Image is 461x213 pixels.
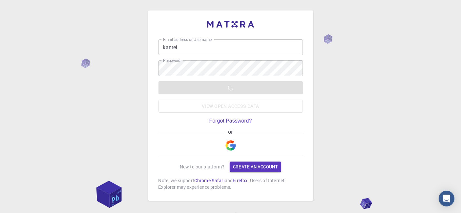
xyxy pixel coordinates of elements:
p: New to our platform? [180,164,224,170]
img: Google [225,140,236,151]
a: Create an account [230,162,281,172]
p: Note: we support , and . Users of Internet Explorer may experience problems. [158,177,303,190]
label: Email address or Username [163,37,212,42]
div: Open Intercom Messenger [439,191,454,206]
label: Password [163,58,180,63]
a: Safari [212,177,225,184]
a: Forgot Password? [209,118,252,124]
span: or [225,129,236,135]
a: Firefox [233,177,247,184]
a: Chrome [194,177,211,184]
